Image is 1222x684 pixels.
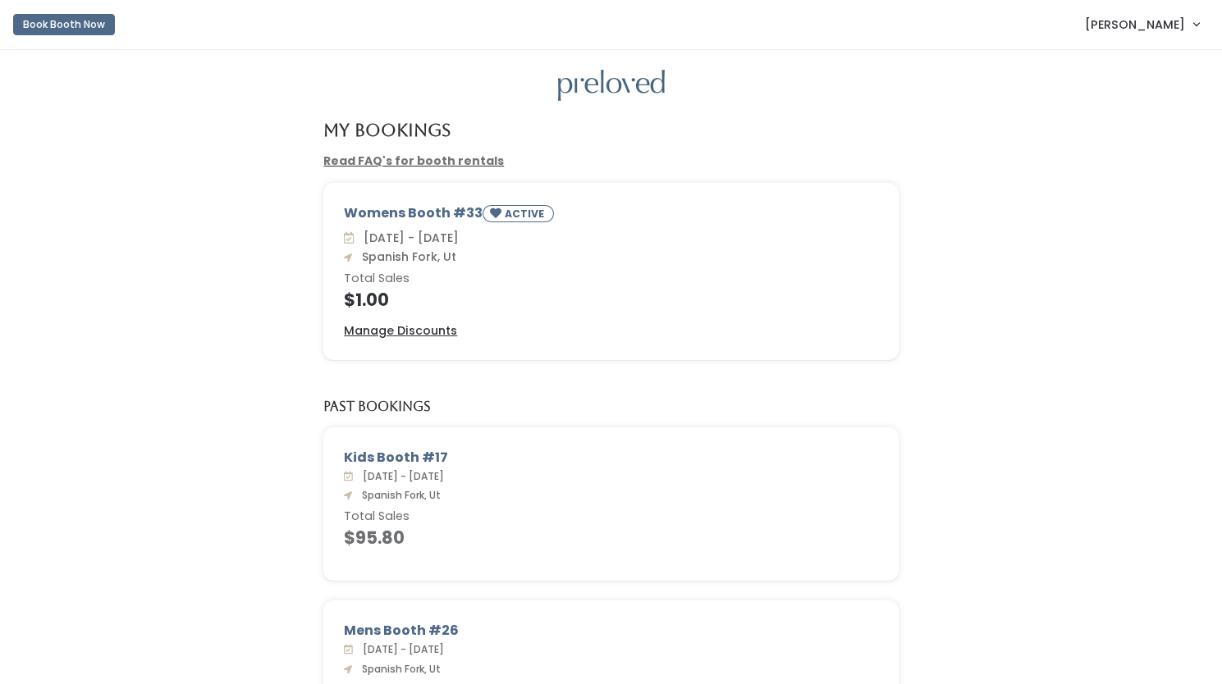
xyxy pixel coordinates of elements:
[355,249,456,265] span: Spanish Fork, Ut
[13,14,115,35] button: Book Booth Now
[355,662,441,676] span: Spanish Fork, Ut
[344,203,878,229] div: Womens Booth #33
[505,207,547,221] small: ACTIVE
[356,642,444,656] span: [DATE] - [DATE]
[323,121,451,139] h4: My Bookings
[323,153,504,169] a: Read FAQ's for booth rentals
[344,510,878,523] h6: Total Sales
[357,230,459,246] span: [DATE] - [DATE]
[344,528,878,547] h4: $95.80
[344,621,878,641] div: Mens Booth #26
[355,488,441,502] span: Spanish Fork, Ut
[1069,7,1215,42] a: [PERSON_NAME]
[356,469,444,483] span: [DATE] - [DATE]
[344,322,457,340] a: Manage Discounts
[558,70,665,102] img: preloved logo
[344,290,878,309] h4: $1.00
[13,7,115,43] a: Book Booth Now
[1085,16,1185,34] span: [PERSON_NAME]
[344,322,457,339] u: Manage Discounts
[344,448,878,467] div: Kids Booth #17
[344,272,878,285] h6: Total Sales
[323,399,431,414] h5: Past Bookings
